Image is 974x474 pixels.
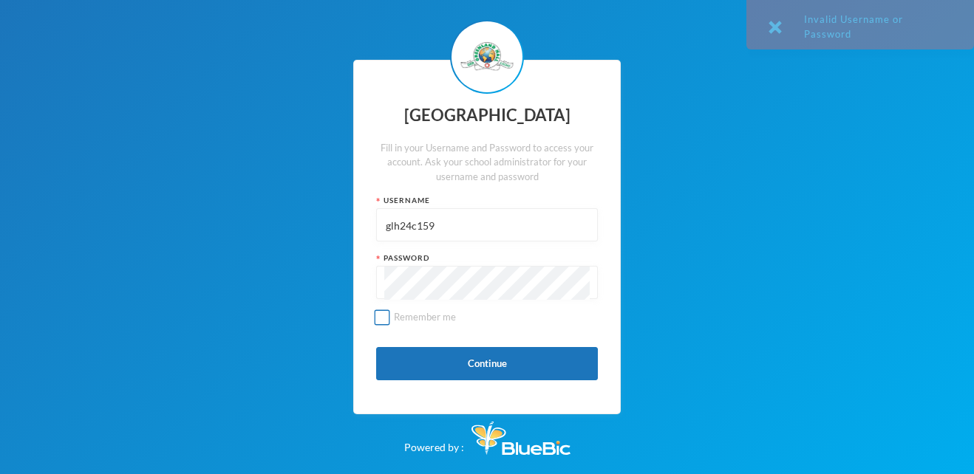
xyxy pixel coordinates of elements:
button: Continue [376,347,598,380]
div: Password [376,253,598,264]
div: Fill in your Username and Password to access your account. Ask your school administrator for your... [376,141,598,185]
div: Username [376,195,598,206]
div: [GEOGRAPHIC_DATA] [376,101,598,130]
div: Powered by : [404,414,571,455]
img: Bluebic [471,422,571,455]
span: Remember me [388,311,462,323]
